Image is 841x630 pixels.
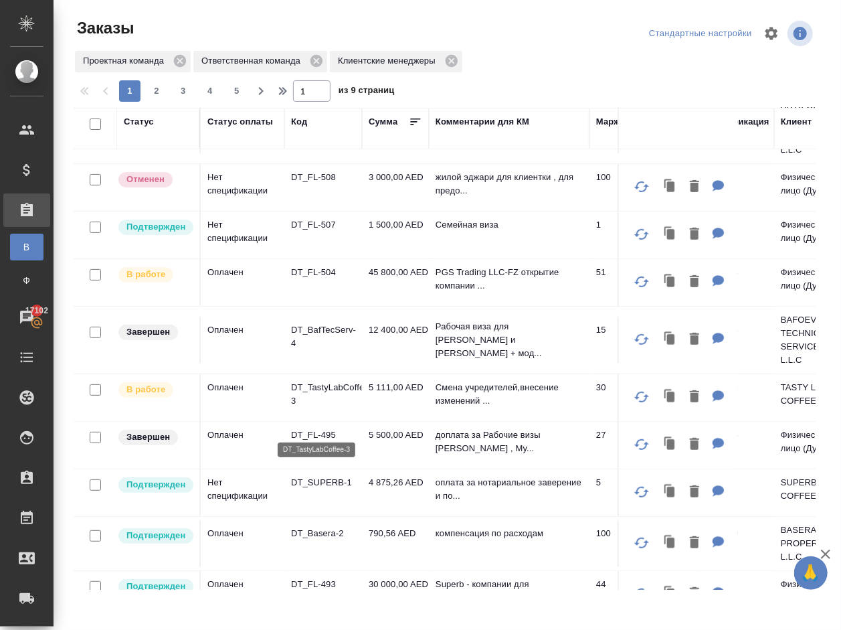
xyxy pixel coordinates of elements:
p: DT_FL-504 [291,266,355,279]
button: Обновить [626,171,658,203]
div: Статус оплаты [207,115,273,129]
td: 100 [589,164,696,211]
p: В работе [126,383,165,396]
td: Оплачен [201,520,284,567]
a: Ф [10,267,43,294]
div: split button [646,23,755,44]
button: Обновить [626,266,658,298]
button: Обновить [626,323,658,356]
td: Оплачен [201,571,284,618]
a: 17102 [3,301,50,334]
td: 44 [589,571,696,618]
td: Оплачен [201,259,284,306]
td: 30 000,00 AED [362,571,429,618]
button: Для КМ: оплата за нотариальное заверение и подписание МОА через нотариуса в EAGLE [706,479,731,506]
button: Для КМ: доплата за Рабочие визы Жумабека , Мухаммада и Акмалжона [706,431,731,459]
div: Клиент [781,115,812,129]
p: DT_FL-508 [291,171,355,184]
button: 🙏 [794,556,828,590]
div: Выставляет КМ после уточнения всех необходимых деталей и получения согласия клиента на запуск. С ... [117,476,193,494]
div: Статус [124,115,154,129]
button: Для КМ: жилой эджари для клиентки , для предоставления в банк [706,173,731,201]
button: Удалить [683,479,706,506]
button: Клонировать [658,384,683,411]
div: Сумма [369,115,397,129]
td: 15 [589,317,696,364]
p: Ответственная команда [201,54,305,68]
button: Клонировать [658,580,683,608]
button: Клонировать [658,173,683,201]
p: PGS Trading LLC-FZ открытие компании ... [436,266,583,293]
div: Выставляет КМ при направлении счета или после выполнения всех работ/сдачи заказа клиенту. Окончат... [117,323,193,341]
div: Выставляет КМ после уточнения всех необходимых деталей и получения согласия клиента на запуск. С ... [117,527,193,545]
div: Ответственная команда [193,51,327,72]
button: Обновить [626,527,658,559]
button: Удалить [683,221,706,248]
p: Проектная команда [83,54,169,68]
td: Оплачен [201,374,284,421]
td: 12 400,00 AED [362,317,429,364]
div: Проектная команда [75,51,191,72]
span: Настроить таблицу [755,17,787,50]
button: 2 [146,80,167,102]
p: оплата за нотариальное заверение и по... [436,476,583,503]
p: Клиентские менеджеры [338,54,440,68]
td: 5 111,00 AED [362,374,429,421]
button: Клонировать [658,530,683,557]
p: Superb - компании для [PERSON_NAME]... [436,578,583,605]
button: Удалить [683,173,706,201]
div: Код [291,115,307,129]
td: 790,56 AED [362,520,429,567]
button: Обновить [626,428,658,461]
span: Ф [17,274,37,287]
td: 100 [589,520,696,567]
button: Для КМ: компенсация по расходам [706,530,731,557]
p: DT_SUPERB-1 [291,476,355,489]
td: 3 000,00 AED [362,164,429,211]
p: Рабочая виза для [PERSON_NAME] и [PERSON_NAME] + мод... [436,320,583,360]
td: Нет спецификации [201,469,284,516]
div: Выставляет КМ после отмены со стороны клиента. Если уже после запуска – КМ пишет ПМу про отмену, ... [117,171,193,189]
button: Для КМ: Смена учредителей,внесение изменений в лицензию [706,384,731,411]
button: Клонировать [658,221,683,248]
p: DT_Basera-2 [291,527,355,540]
span: Посмотреть информацию [787,21,816,46]
p: Смена учредителей,внесение изменений ... [436,381,583,408]
p: Подтвержден [126,220,185,234]
button: Удалить [683,326,706,353]
div: Комментарии для КМ [436,115,529,129]
div: Клиентские менеджеры [330,51,462,72]
button: Удалить [683,431,706,459]
td: 4 875,26 AED [362,469,429,516]
button: Удалить [683,580,706,608]
button: Клонировать [658,479,683,506]
span: 4 [199,84,221,98]
span: 5 [226,84,248,98]
p: компенсация по расходам [436,527,583,540]
td: 45 800,00 AED [362,259,429,306]
div: Выставляет ПМ после принятия заказа от КМа [117,381,193,399]
td: 51 [589,259,696,306]
p: Завершен [126,430,170,444]
p: Семейная виза [436,218,583,232]
p: Подтвержден [126,529,185,542]
span: из 9 страниц [339,82,395,102]
td: 5 500,00 AED [362,422,429,469]
p: В работе [126,268,165,281]
td: Нет спецификации [201,212,284,258]
td: Оплачен [201,422,284,469]
p: DT_FL-493 [291,578,355,591]
button: 4 [199,80,221,102]
td: 27 [589,422,696,469]
button: Для КМ: Superb - компании для Владислава Миллера - пертенра с США Кофе Шоп [706,580,731,608]
td: Оплачен [201,317,284,364]
p: DT_FL-507 [291,218,355,232]
div: Выставляет КМ после уточнения всех необходимых деталей и получения согласия клиента на запуск. С ... [117,578,193,596]
button: Обновить [626,476,658,508]
button: Удалить [683,530,706,557]
div: Выставляет ПМ после принятия заказа от КМа [117,266,193,284]
button: Для КМ: PGS Trading LLC-FZ открытие компании в Meydan "торговля радиодетялами" [706,268,731,296]
button: 5 [226,80,248,102]
p: Подтвержден [126,478,185,491]
span: Заказы [74,17,134,39]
